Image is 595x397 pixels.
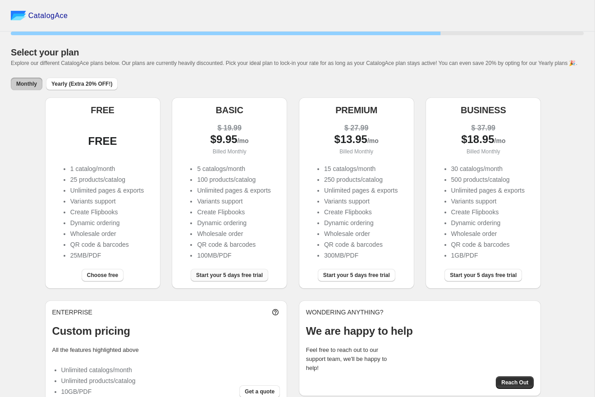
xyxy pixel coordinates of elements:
span: Start your 5 days free trial [196,272,263,279]
img: catalog ace [11,11,26,20]
div: $ 19.99 [179,124,280,133]
button: Reach Out [496,376,534,389]
h5: BUSINESS [461,105,506,115]
li: Variants support [451,197,525,206]
li: QR code & barcodes [197,240,270,249]
p: Feel free to reach out to our support team, we'll be happy to help! [306,346,396,373]
li: 25 products/catalog [70,175,144,184]
span: Start your 5 days free trial [450,272,517,279]
p: Billed Monthly [433,147,534,156]
li: 25MB/PDF [70,251,144,260]
li: 300MB/PDF [324,251,398,260]
li: 250 products/catalog [324,175,398,184]
li: 15 catalogs/month [324,164,398,173]
button: Choose free [82,269,124,282]
button: Monthly [11,78,42,90]
div: $ 37.99 [433,124,534,133]
span: Select your plan [11,47,79,57]
li: 5 catalogs/month [197,164,270,173]
li: QR code & barcodes [451,240,525,249]
li: QR code & barcodes [70,240,144,249]
button: Start your 5 days free trial [444,269,522,282]
span: Start your 5 days free trial [323,272,390,279]
li: Create Flipbooks [324,208,398,217]
span: Reach Out [501,379,528,386]
li: Variants support [197,197,270,206]
span: CatalogAce [28,11,68,20]
li: Dynamic ordering [70,218,144,227]
li: 1 catalog/month [70,164,144,173]
h5: BASIC [215,105,243,115]
span: /mo [494,137,506,144]
li: 1GB/PDF [451,251,525,260]
li: Create Flipbooks [70,208,144,217]
li: 100 products/catalog [197,175,270,184]
span: /mo [238,137,249,144]
div: $ 18.95 [433,135,534,145]
li: Variants support [70,197,144,206]
span: /mo [367,137,379,144]
li: Unlimited pages & exports [70,186,144,195]
span: Yearly (Extra 20% OFF!) [51,80,112,88]
li: Wholesale order [70,229,144,238]
div: $ 13.95 [306,135,407,145]
li: Variants support [324,197,398,206]
div: FREE [52,137,153,146]
li: 100MB/PDF [197,251,270,260]
span: Explore our different CatalogAce plans below. Our plans are currently heavily discounted. Pick yo... [11,60,577,66]
li: 500 products/catalog [451,175,525,184]
span: Monthly [16,80,37,88]
p: Billed Monthly [306,147,407,156]
p: Custom pricing [52,324,280,338]
span: Choose free [87,272,118,279]
li: Dynamic ordering [197,218,270,227]
li: Wholesale order [451,229,525,238]
div: $ 27.99 [306,124,407,133]
li: Wholesale order [197,229,270,238]
li: Unlimited products/catalog [61,376,136,385]
div: $ 9.95 [179,135,280,145]
button: Start your 5 days free trial [318,269,395,282]
button: Yearly (Extra 20% OFF!) [46,78,118,90]
li: Dynamic ordering [324,218,398,227]
p: ENTERPRISE [52,308,92,317]
label: All the features highlighted above [52,346,139,353]
li: Unlimited pages & exports [451,186,525,195]
h5: PREMIUM [335,105,377,115]
h5: FREE [91,105,114,115]
li: Wholesale order [324,229,398,238]
li: Create Flipbooks [197,208,270,217]
p: WONDERING ANYTHING? [306,308,534,317]
li: 10GB/PDF [61,387,136,396]
li: Unlimited pages & exports [197,186,270,195]
span: Get a quote [245,388,275,395]
li: Unlimited pages & exports [324,186,398,195]
button: Start your 5 days free trial [191,269,268,282]
li: Dynamic ordering [451,218,525,227]
li: 30 catalogs/month [451,164,525,173]
p: We are happy to help [306,324,534,338]
p: Billed Monthly [179,147,280,156]
li: Create Flipbooks [451,208,525,217]
li: Unlimited catalogs/month [61,365,136,374]
li: QR code & barcodes [324,240,398,249]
